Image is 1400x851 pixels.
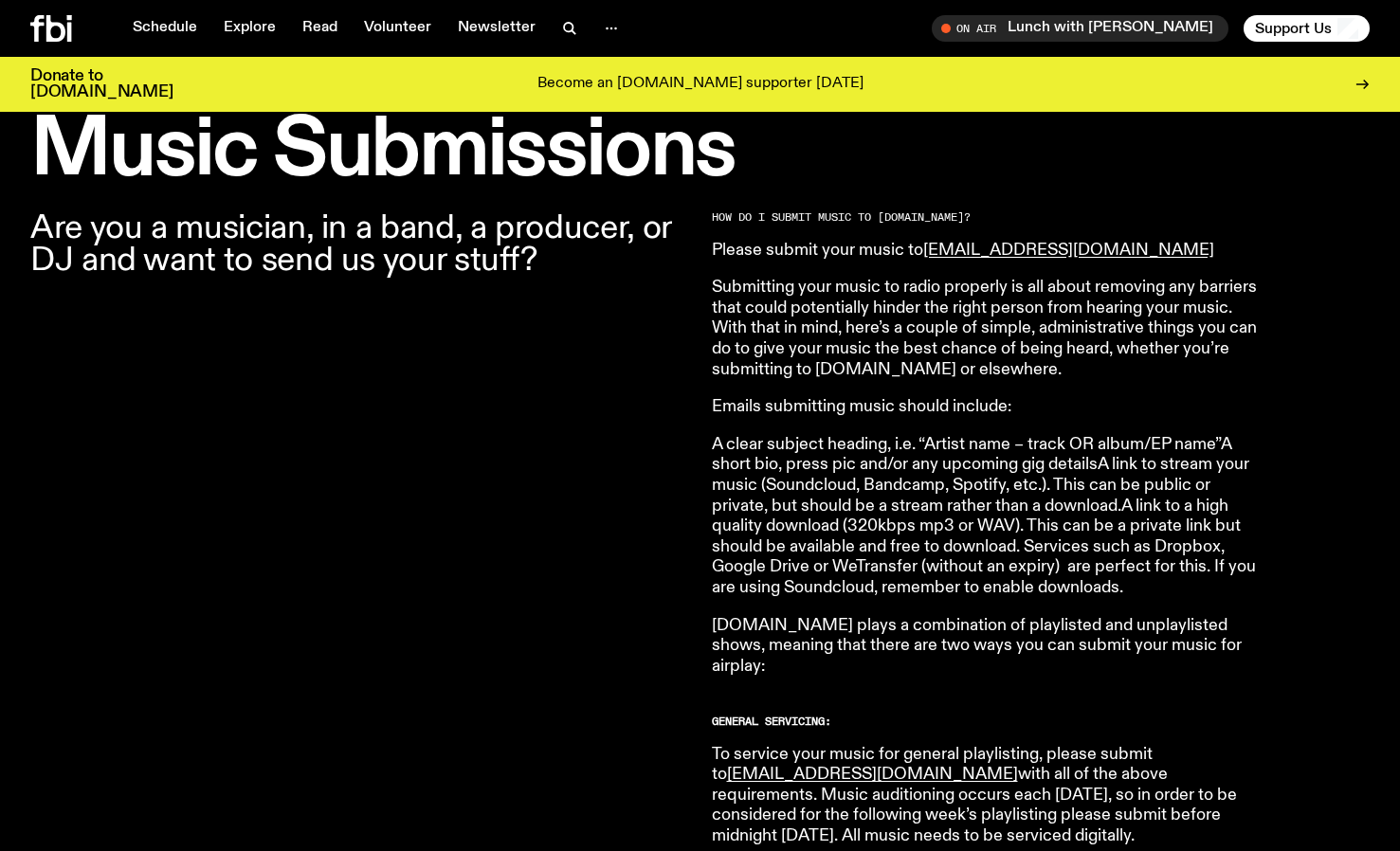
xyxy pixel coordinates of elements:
[712,435,1258,599] p: A clear subject heading, i.e. “Artist name – track OR album/EP name”A short bio, press pic and/or...
[712,714,831,729] strong: GENERAL SERVICING:
[727,766,1018,783] a: [EMAIL_ADDRESS][DOMAIN_NAME]
[712,616,1258,678] p: [DOMAIN_NAME] plays a combination of playlisted and unplaylisted shows, meaning that there are tw...
[712,241,1258,262] p: Please submit your music to
[1255,20,1332,37] span: Support Us
[30,68,173,100] h3: Donate to [DOMAIN_NAME]
[712,278,1258,380] p: Submitting your music to radio properly is all about removing any barriers that could potentially...
[212,15,287,42] a: Explore
[30,113,1370,190] h1: Music Submissions
[121,15,209,42] a: Schedule
[537,76,864,93] p: Become an [DOMAIN_NAME] supporter [DATE]
[712,397,1258,418] p: Emails submitting music should include:
[712,745,1258,847] p: To service your music for general playlisting, please submit to with all of the above requirement...
[1244,15,1370,42] button: Support Us
[712,212,1258,223] h2: HOW DO I SUBMIT MUSIC TO [DOMAIN_NAME]?
[30,212,689,277] p: Are you a musician, in a band, a producer, or DJ and want to send us your stuff?
[923,242,1214,259] a: [EMAIL_ADDRESS][DOMAIN_NAME]
[932,15,1228,42] button: On AirLunch with [PERSON_NAME]
[446,15,547,42] a: Newsletter
[353,15,443,42] a: Volunteer
[291,15,349,42] a: Read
